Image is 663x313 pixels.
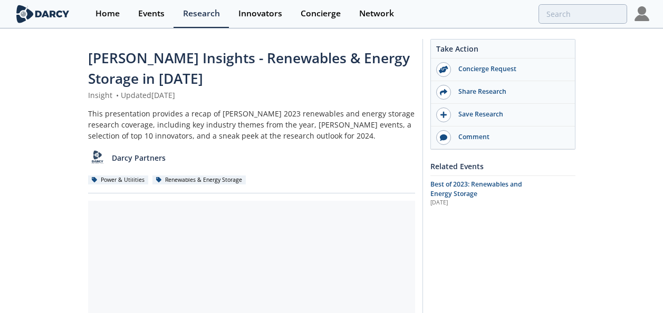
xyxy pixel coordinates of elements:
div: Research [183,9,220,18]
div: Home [95,9,120,18]
input: Advanced Search [539,4,627,24]
span: Best of 2023: Renewables and Energy Storage [430,180,522,198]
div: Network [359,9,394,18]
p: Darcy Partners [112,152,166,163]
div: Renewables & Energy Storage [152,175,246,185]
div: Innovators [238,9,282,18]
div: [DATE] [430,199,524,207]
a: Best of 2023: Renewables and Energy Storage [DATE] [430,180,575,208]
div: Related Events [430,157,575,175]
div: Save Research [451,110,569,119]
div: Events [138,9,165,18]
img: Profile [635,6,649,21]
div: Insight Updated [DATE] [88,90,415,101]
img: logo-wide.svg [14,5,72,23]
div: Take Action [431,43,575,58]
div: Concierge Request [451,64,569,74]
div: This presentation provides a recap of [PERSON_NAME] 2023 renewables and energy storage research c... [88,108,415,141]
span: • [114,90,121,100]
div: Power & Utilities [88,175,149,185]
span: [PERSON_NAME] Insights - Renewables & Energy Storage in [DATE] [88,48,410,88]
div: Concierge [301,9,341,18]
div: Share Research [451,87,569,96]
div: Comment [451,132,569,142]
